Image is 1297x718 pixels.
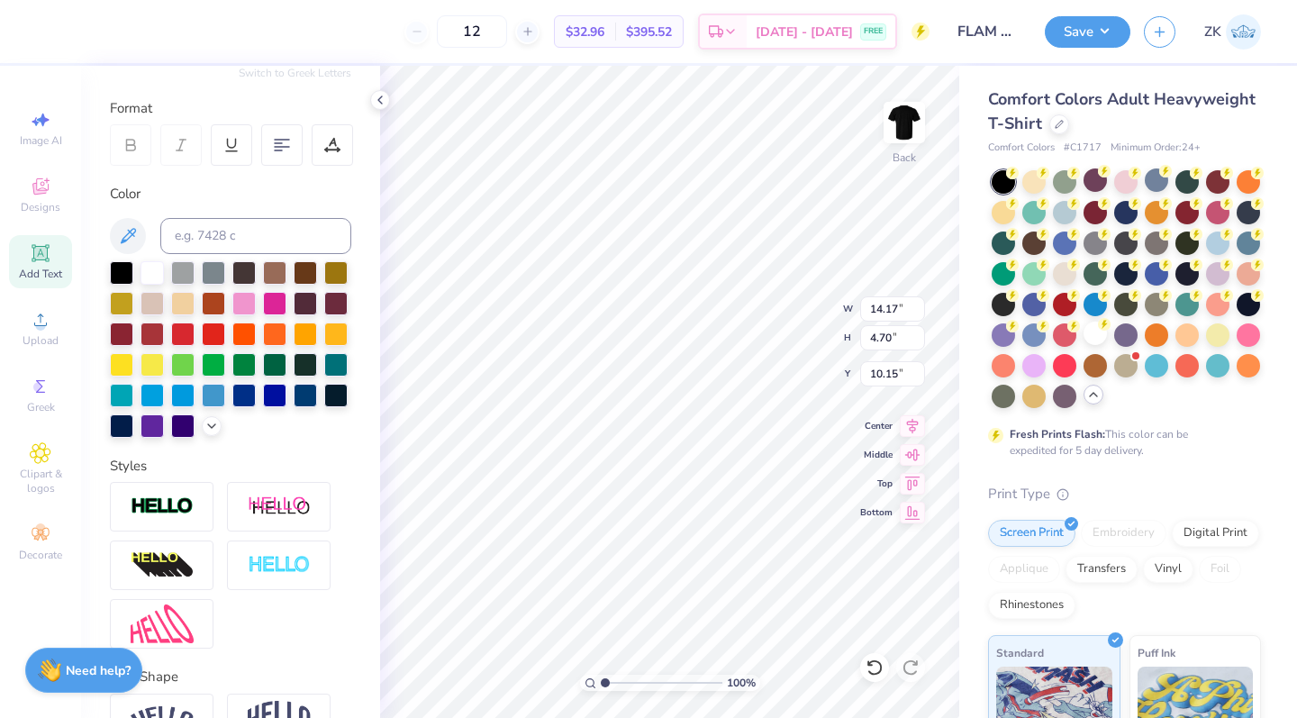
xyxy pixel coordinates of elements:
span: 100 % [727,675,756,691]
span: $395.52 [626,23,672,41]
div: This color can be expedited for 5 day delivery. [1010,426,1231,459]
div: Back [893,150,916,166]
span: Add Text [19,267,62,281]
span: Minimum Order: 24 + [1111,141,1201,156]
strong: Need help? [66,662,131,679]
div: Embroidery [1081,520,1166,547]
span: Upload [23,333,59,348]
span: Decorate [19,548,62,562]
span: Middle [860,449,893,461]
span: [DATE] - [DATE] [756,23,853,41]
div: Text Shape [110,667,351,687]
div: Vinyl [1143,556,1193,583]
img: Shadow [248,495,311,518]
div: Print Type [988,484,1261,504]
span: Top [860,477,893,490]
span: Image AI [20,133,62,148]
span: Comfort Colors [988,141,1055,156]
strong: Fresh Prints Flash: [1010,427,1105,441]
img: 3d Illusion [131,551,194,580]
img: Back [886,105,922,141]
div: Applique [988,556,1060,583]
button: Save [1045,16,1130,48]
input: – – [437,15,507,48]
span: Puff Ink [1138,643,1175,662]
div: Color [110,184,351,204]
span: # C1717 [1064,141,1102,156]
img: Free Distort [131,604,194,643]
div: Foil [1199,556,1241,583]
span: $32.96 [566,23,604,41]
span: Designs [21,200,60,214]
div: Rhinestones [988,592,1075,619]
span: Bottom [860,506,893,519]
input: e.g. 7428 c [160,218,351,254]
div: Digital Print [1172,520,1259,547]
input: Untitled Design [943,14,1031,50]
span: Standard [996,643,1044,662]
div: Screen Print [988,520,1075,547]
div: Styles [110,456,351,477]
img: Zara Khokhar [1226,14,1261,50]
span: Center [860,420,893,432]
img: Stroke [131,496,194,517]
span: Greek [27,400,55,414]
span: ZK [1204,22,1221,42]
button: Switch to Greek Letters [239,66,351,80]
div: Format [110,98,353,119]
span: Comfort Colors Adult Heavyweight T-Shirt [988,88,1256,134]
span: Clipart & logos [9,467,72,495]
img: Negative Space [248,555,311,576]
div: Transfers [1066,556,1138,583]
a: ZK [1204,14,1261,50]
span: FREE [864,25,883,38]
